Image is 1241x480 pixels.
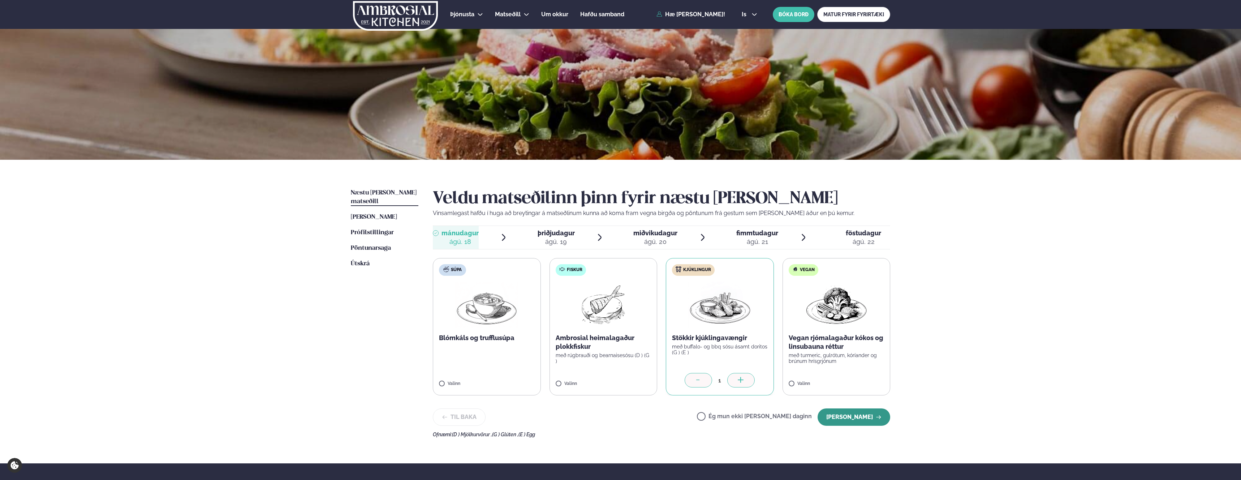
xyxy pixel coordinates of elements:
[433,189,890,209] h2: Veldu matseðilinn þinn fyrir næstu [PERSON_NAME]
[351,213,397,222] a: [PERSON_NAME]
[351,214,397,220] span: [PERSON_NAME]
[633,229,677,237] span: miðvikudagur
[688,282,751,328] img: Chicken-wings-legs.png
[676,266,681,272] img: chicken.svg
[580,10,624,19] a: Hafðu samband
[580,282,626,328] img: fish.png
[538,229,575,237] span: þriðjudagur
[433,209,890,218] p: Vinsamlegast hafðu í huga að breytingar á matseðlinum kunna að koma fram vegna birgða og pöntunum...
[736,229,778,237] span: fimmtudagur
[683,267,711,273] span: Kjúklingur
[846,229,881,237] span: föstudagur
[712,376,727,385] div: 1
[351,189,418,206] a: Næstu [PERSON_NAME] matseðill
[817,7,890,22] a: MATUR FYRIR FYRIRTÆKI
[556,352,651,364] p: með rúgbrauði og bearnaisesósu (D ) (G )
[495,11,521,18] span: Matseðill
[518,432,535,437] span: (E ) Egg
[789,352,884,364] p: með turmeric, gulrótum, kóríander og brúnum hrísgrjónum
[789,334,884,351] p: Vegan rjómalagaður kókos og linsubauna réttur
[800,267,815,273] span: Vegan
[541,11,568,18] span: Um okkur
[7,458,22,473] a: Cookie settings
[441,229,479,237] span: mánudagur
[451,267,462,273] span: Súpa
[792,266,798,272] img: Vegan.svg
[441,237,479,246] div: ágú. 18
[556,334,651,351] p: Ambrosial heimalagaður plokkfiskur
[351,261,370,267] span: Útskrá
[351,260,370,268] a: Útskrá
[352,1,439,31] img: logo
[672,344,768,355] p: með buffalo- og bbq sósu ásamt doritos (G ) (E )
[538,237,575,246] div: ágú. 19
[455,282,518,328] img: Soup.png
[433,432,890,437] div: Ofnæmi:
[351,244,391,253] a: Pöntunarsaga
[492,432,518,437] span: (G ) Glúten ,
[672,334,768,342] p: Stökkir kjúklingavængir
[742,12,749,17] span: is
[773,7,814,22] button: BÓKA BORÐ
[351,245,391,251] span: Pöntunarsaga
[495,10,521,19] a: Matseðill
[351,230,394,236] span: Prófílstillingar
[433,408,486,426] button: Til baka
[736,12,763,17] button: is
[656,11,725,18] a: Hæ [PERSON_NAME]!
[450,11,474,18] span: Þjónusta
[450,10,474,19] a: Þjónusta
[633,237,677,246] div: ágú. 20
[567,267,582,273] span: Fiskur
[818,408,890,426] button: [PERSON_NAME]
[541,10,568,19] a: Um okkur
[559,266,565,272] img: fish.svg
[443,266,449,272] img: soup.svg
[805,282,868,328] img: Vegan.png
[351,190,417,205] span: Næstu [PERSON_NAME] matseðill
[846,237,881,246] div: ágú. 22
[452,432,492,437] span: (D ) Mjólkurvörur ,
[439,334,535,342] p: Blómkáls og trufflusúpa
[351,228,394,237] a: Prófílstillingar
[580,11,624,18] span: Hafðu samband
[736,237,778,246] div: ágú. 21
